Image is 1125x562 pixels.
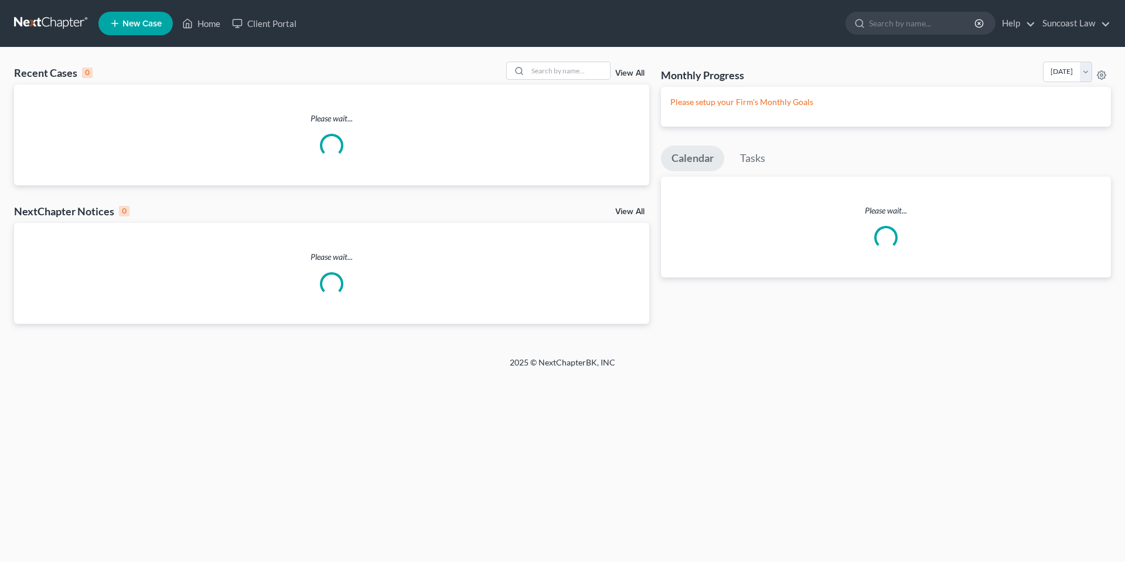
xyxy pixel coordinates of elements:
a: Home [176,13,226,34]
input: Search by name... [869,12,976,34]
p: Please wait... [661,205,1111,216]
a: Client Portal [226,13,302,34]
input: Search by name... [528,62,610,79]
a: Suncoast Law [1037,13,1110,34]
p: Please wait... [14,251,649,263]
a: View All [615,69,645,77]
div: NextChapter Notices [14,204,129,218]
a: View All [615,208,645,216]
p: Please setup your Firm's Monthly Goals [670,96,1102,108]
a: Calendar [661,145,724,171]
div: 0 [82,67,93,78]
a: Help [996,13,1035,34]
a: Tasks [729,145,776,171]
div: 0 [119,206,129,216]
p: Please wait... [14,113,649,124]
div: Recent Cases [14,66,93,80]
span: New Case [122,19,162,28]
h3: Monthly Progress [661,68,744,82]
div: 2025 © NextChapterBK, INC [229,357,896,378]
